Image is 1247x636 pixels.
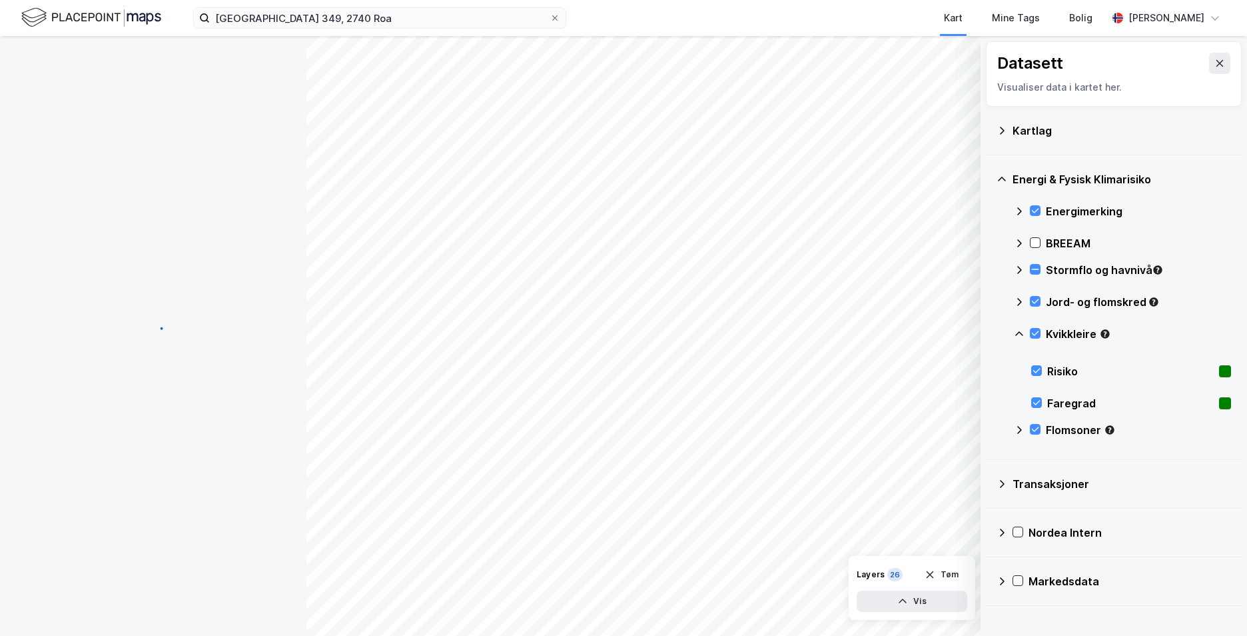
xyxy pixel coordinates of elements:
[1047,395,1214,411] div: Faregrad
[1104,424,1116,436] div: Tooltip anchor
[944,10,963,26] div: Kart
[1099,328,1111,340] div: Tooltip anchor
[1148,296,1160,308] div: Tooltip anchor
[916,564,967,585] button: Tøm
[992,10,1040,26] div: Mine Tags
[1069,10,1092,26] div: Bolig
[997,53,1063,74] div: Datasett
[1029,525,1231,541] div: Nordea Intern
[1013,171,1231,187] div: Energi & Fysisk Klimarisiko
[143,317,164,339] img: spinner.a6d8c91a73a9ac5275cf975e30b51cfb.svg
[1047,363,1214,379] div: Risiko
[1128,10,1204,26] div: [PERSON_NAME]
[1029,573,1231,589] div: Markedsdata
[997,79,1230,95] div: Visualiser data i kartet her.
[857,591,967,612] button: Vis
[887,568,903,581] div: 26
[1046,203,1231,219] div: Energimerking
[1046,262,1231,278] div: Stormflo og havnivå
[1046,235,1231,251] div: BREEAM
[1180,572,1247,636] iframe: Chat Widget
[1013,476,1231,492] div: Transaksjoner
[857,569,885,580] div: Layers
[1013,123,1231,139] div: Kartlag
[1046,422,1231,438] div: Flomsoner
[1152,264,1164,276] div: Tooltip anchor
[21,6,161,29] img: logo.f888ab2527a4732fd821a326f86c7f29.svg
[1046,326,1231,342] div: Kvikkleire
[1046,294,1231,310] div: Jord- og flomskred
[210,8,550,28] input: Søk på adresse, matrikkel, gårdeiere, leietakere eller personer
